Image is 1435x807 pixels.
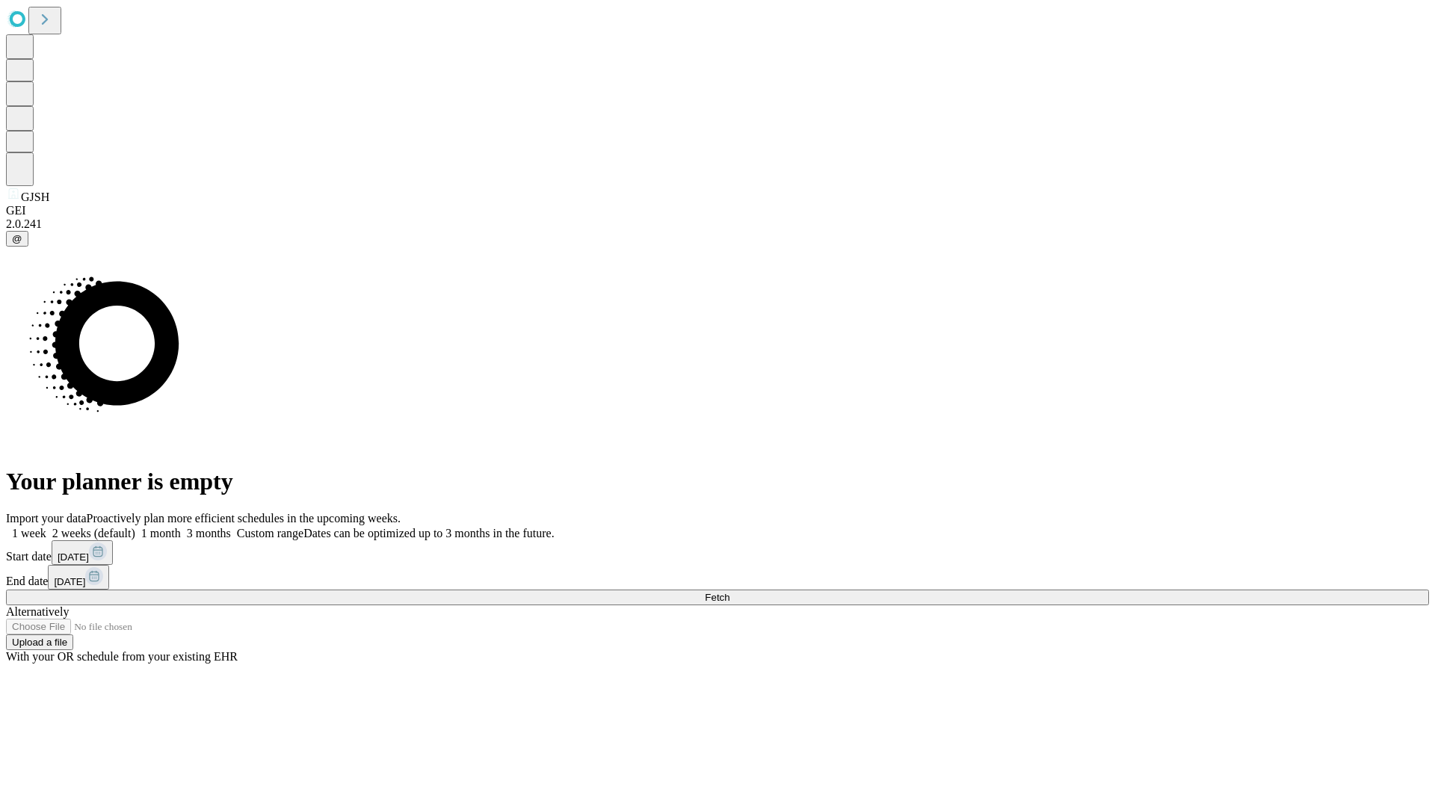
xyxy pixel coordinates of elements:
span: GJSH [21,191,49,203]
span: 3 months [187,527,231,539]
button: @ [6,231,28,247]
span: [DATE] [58,551,89,563]
span: Proactively plan more efficient schedules in the upcoming weeks. [87,512,401,525]
span: 1 month [141,527,181,539]
span: [DATE] [54,576,85,587]
span: Fetch [705,592,729,603]
h1: Your planner is empty [6,468,1429,495]
div: 2.0.241 [6,217,1429,231]
button: Fetch [6,590,1429,605]
span: Custom range [237,527,303,539]
span: With your OR schedule from your existing EHR [6,650,238,663]
button: [DATE] [48,565,109,590]
button: Upload a file [6,634,73,650]
button: [DATE] [52,540,113,565]
div: GEI [6,204,1429,217]
span: Dates can be optimized up to 3 months in the future. [303,527,554,539]
div: Start date [6,540,1429,565]
span: @ [12,233,22,244]
span: 2 weeks (default) [52,527,135,539]
span: Import your data [6,512,87,525]
div: End date [6,565,1429,590]
span: Alternatively [6,605,69,618]
span: 1 week [12,527,46,539]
